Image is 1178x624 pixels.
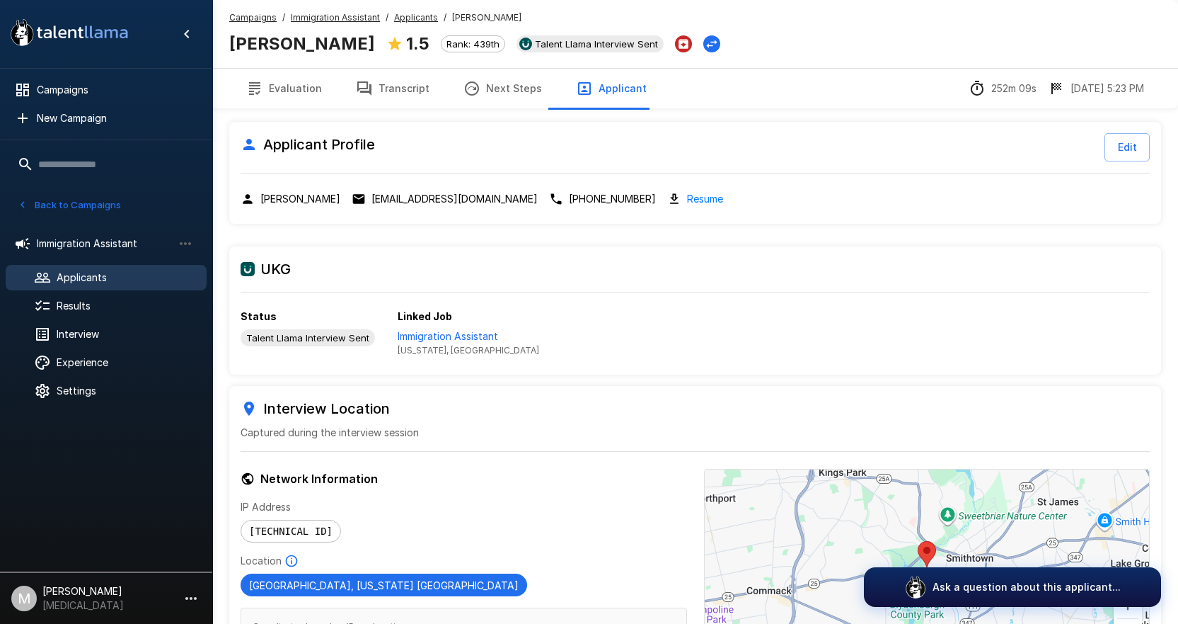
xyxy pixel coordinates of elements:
[441,38,504,50] span: Rank: 439th
[452,11,521,25] span: [PERSON_NAME]
[569,192,656,206] p: [PHONE_NUMBER]
[241,133,375,156] h6: Applicant Profile
[904,576,927,599] img: logo_glasses@2x.png
[398,344,539,358] span: [US_STATE], [GEOGRAPHIC_DATA]
[241,500,687,514] p: IP Address
[352,192,538,206] div: Click to copy
[1048,80,1144,97] div: The date and time when the interview was completed
[864,567,1161,607] button: Ask a question about this applicant...
[1104,133,1150,161] button: Edit
[241,310,277,322] b: Status
[241,332,375,344] span: Talent Llama Interview Sent
[284,554,299,568] svg: Based on IP Address and not guaranteed to be accurate
[675,35,692,52] button: Archive Applicant
[394,12,438,23] u: Applicants
[386,11,388,25] span: /
[241,579,527,591] span: [GEOGRAPHIC_DATA], [US_STATE] [GEOGRAPHIC_DATA]
[339,69,446,108] button: Transcript
[398,329,539,358] a: View job in UKG
[398,329,539,344] p: Immigration Assistant
[667,191,723,207] div: Download resume
[291,12,380,23] u: Immigration Assistant
[241,262,255,276] img: ukg_logo.jpeg
[229,12,277,23] u: Campaigns
[241,192,340,206] div: Click to copy
[241,397,1150,420] h6: Interview Location
[932,580,1121,594] p: Ask a question about this applicant...
[229,69,339,108] button: Evaluation
[687,191,723,207] a: Resume
[241,329,375,346] div: View profile in UKG
[241,526,340,537] span: [TECHNICAL_ID]
[260,192,340,206] p: [PERSON_NAME]
[1070,81,1144,96] p: [DATE] 5:23 PM
[241,426,1150,440] p: Captured during the interview session
[241,258,1150,280] h6: UKG
[241,469,687,489] h6: Network Information
[516,35,664,52] div: View profile in UKG
[406,33,429,54] b: 1.5
[991,81,1036,96] p: 252m 09s
[398,310,452,322] b: Linked Job
[969,80,1036,97] div: The time between starting and completing the interview
[444,11,446,25] span: /
[371,192,538,206] p: [EMAIL_ADDRESS][DOMAIN_NAME]
[529,38,664,50] span: Talent Llama Interview Sent
[559,69,664,108] button: Applicant
[241,554,282,568] p: Location
[446,69,559,108] button: Next Steps
[229,33,375,54] b: [PERSON_NAME]
[519,38,532,50] img: ukg_logo.jpeg
[703,35,720,52] button: Change Stage
[282,11,285,25] span: /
